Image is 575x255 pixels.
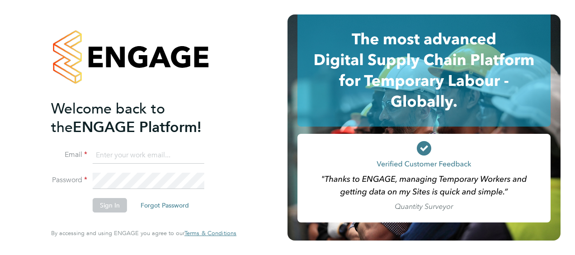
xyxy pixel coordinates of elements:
label: Email [51,150,87,160]
button: Forgot Password [133,198,196,212]
label: Password [51,175,87,185]
a: Terms & Conditions [184,230,236,237]
span: Welcome back to the [51,100,165,136]
span: By accessing and using ENGAGE you agree to our [51,229,236,237]
input: Enter your work email... [93,147,204,164]
button: Sign In [93,198,127,212]
h2: ENGAGE Platform! [51,99,227,137]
